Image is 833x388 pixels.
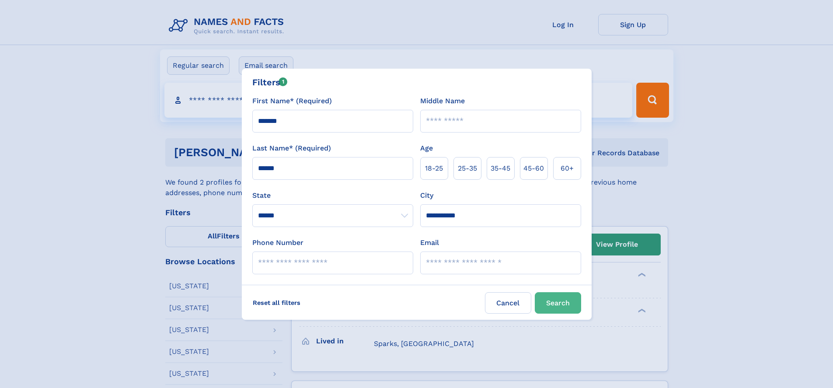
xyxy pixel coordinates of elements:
label: State [252,190,413,201]
div: Filters [252,76,288,89]
button: Search [535,292,581,314]
label: City [420,190,433,201]
label: Last Name* (Required) [252,143,331,154]
label: Phone Number [252,238,303,248]
label: Email [420,238,439,248]
span: 18‑25 [425,163,443,174]
span: 35‑45 [491,163,510,174]
span: 45‑60 [523,163,544,174]
label: Age [420,143,433,154]
span: 25‑35 [458,163,477,174]
label: First Name* (Required) [252,96,332,106]
label: Reset all filters [247,292,306,313]
label: Cancel [485,292,531,314]
label: Middle Name [420,96,465,106]
span: 60+ [561,163,574,174]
